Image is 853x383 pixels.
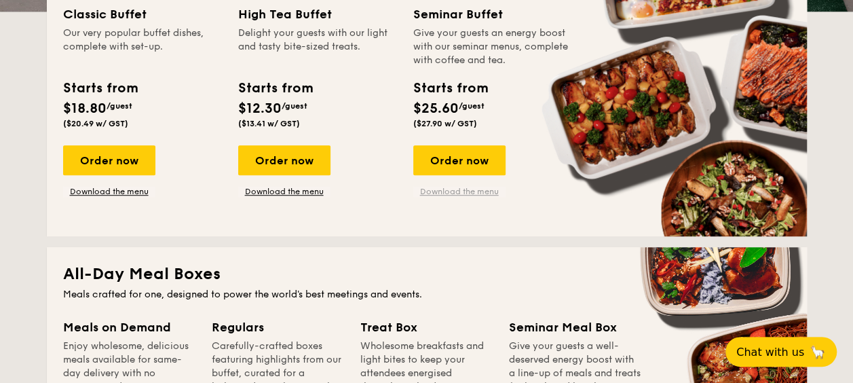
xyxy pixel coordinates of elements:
[107,101,132,111] span: /guest
[413,119,477,128] span: ($27.90 w/ GST)
[413,78,487,98] div: Starts from
[238,101,282,117] span: $12.30
[459,101,485,111] span: /guest
[736,346,804,359] span: Chat with us
[63,318,195,337] div: Meals on Demand
[413,186,506,197] a: Download the menu
[63,145,155,175] div: Order now
[413,101,459,117] span: $25.60
[810,344,826,360] span: 🦙
[63,101,107,117] span: $18.80
[63,5,222,24] div: Classic Buffet
[63,26,222,67] div: Our very popular buffet dishes, complete with set-up.
[63,119,128,128] span: ($20.49 w/ GST)
[360,318,493,337] div: Treat Box
[238,145,330,175] div: Order now
[413,5,572,24] div: Seminar Buffet
[63,288,791,302] div: Meals crafted for one, designed to power the world's best meetings and events.
[238,26,397,67] div: Delight your guests with our light and tasty bite-sized treats.
[282,101,307,111] span: /guest
[238,186,330,197] a: Download the menu
[63,186,155,197] a: Download the menu
[63,78,137,98] div: Starts from
[238,5,397,24] div: High Tea Buffet
[238,119,300,128] span: ($13.41 w/ GST)
[238,78,312,98] div: Starts from
[413,145,506,175] div: Order now
[63,263,791,285] h2: All-Day Meal Boxes
[413,26,572,67] div: Give your guests an energy boost with our seminar menus, complete with coffee and tea.
[509,318,641,337] div: Seminar Meal Box
[212,318,344,337] div: Regulars
[725,337,837,367] button: Chat with us🦙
